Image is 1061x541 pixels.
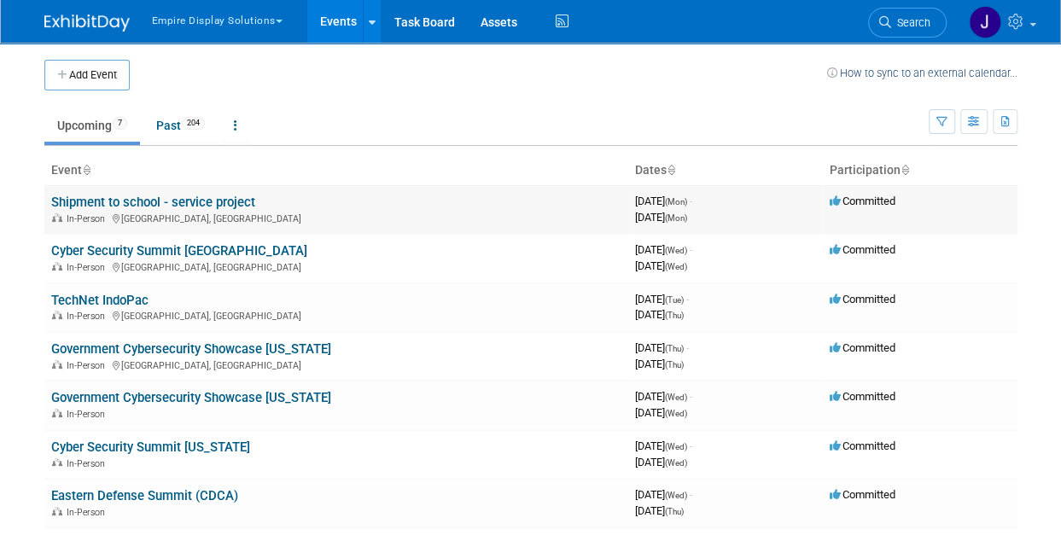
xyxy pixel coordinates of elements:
[635,390,692,403] span: [DATE]
[51,259,621,273] div: [GEOGRAPHIC_DATA], [GEOGRAPHIC_DATA]
[44,60,130,90] button: Add Event
[44,156,628,185] th: Event
[690,439,692,452] span: -
[830,243,895,256] span: Committed
[51,243,307,259] a: Cyber Security Summit [GEOGRAPHIC_DATA]
[665,213,687,223] span: (Mon)
[635,488,692,501] span: [DATE]
[113,117,127,130] span: 7
[51,293,149,308] a: TechNet IndoPac
[44,15,130,32] img: ExhibitDay
[635,259,687,272] span: [DATE]
[665,393,687,402] span: (Wed)
[51,390,331,405] a: Government Cybersecurity Showcase [US_STATE]
[52,507,62,515] img: In-Person Event
[665,458,687,468] span: (Wed)
[830,390,895,403] span: Committed
[182,117,205,130] span: 204
[830,293,895,305] span: Committed
[667,163,675,177] a: Sort by Start Date
[635,504,684,517] span: [DATE]
[67,409,110,420] span: In-Person
[665,197,687,207] span: (Mon)
[52,409,62,417] img: In-Person Event
[690,243,692,256] span: -
[51,211,621,224] div: [GEOGRAPHIC_DATA], [GEOGRAPHIC_DATA]
[51,488,238,503] a: Eastern Defense Summit (CDCA)
[665,491,687,500] span: (Wed)
[51,195,255,210] a: Shipment to school - service project
[665,262,687,271] span: (Wed)
[686,341,689,354] span: -
[690,488,692,501] span: -
[830,195,895,207] span: Committed
[665,360,684,369] span: (Thu)
[901,163,909,177] a: Sort by Participation Type
[635,195,692,207] span: [DATE]
[635,456,687,468] span: [DATE]
[686,293,689,305] span: -
[830,488,895,501] span: Committed
[52,458,62,467] img: In-Person Event
[635,358,684,370] span: [DATE]
[44,109,140,142] a: Upcoming7
[635,308,684,321] span: [DATE]
[51,341,331,357] a: Government Cybersecurity Showcase [US_STATE]
[635,406,687,419] span: [DATE]
[690,390,692,403] span: -
[52,311,62,319] img: In-Person Event
[628,156,823,185] th: Dates
[635,341,689,354] span: [DATE]
[67,458,110,469] span: In-Person
[823,156,1017,185] th: Participation
[51,439,250,455] a: Cyber Security Summit [US_STATE]
[891,16,930,29] span: Search
[635,211,687,224] span: [DATE]
[82,163,90,177] a: Sort by Event Name
[665,311,684,320] span: (Thu)
[635,243,692,256] span: [DATE]
[67,262,110,273] span: In-Person
[51,308,621,322] div: [GEOGRAPHIC_DATA], [GEOGRAPHIC_DATA]
[665,409,687,418] span: (Wed)
[67,507,110,518] span: In-Person
[969,6,1001,38] img: Jessica Luyster
[67,213,110,224] span: In-Person
[635,293,689,305] span: [DATE]
[67,360,110,371] span: In-Person
[665,246,687,255] span: (Wed)
[52,262,62,270] img: In-Person Event
[52,213,62,222] img: In-Person Event
[690,195,692,207] span: -
[665,507,684,516] span: (Thu)
[665,344,684,353] span: (Thu)
[665,442,687,451] span: (Wed)
[830,439,895,452] span: Committed
[52,360,62,369] img: In-Person Event
[665,295,684,305] span: (Tue)
[827,67,1017,79] a: How to sync to an external calendar...
[67,311,110,322] span: In-Person
[830,341,895,354] span: Committed
[635,439,692,452] span: [DATE]
[51,358,621,371] div: [GEOGRAPHIC_DATA], [GEOGRAPHIC_DATA]
[868,8,947,38] a: Search
[143,109,218,142] a: Past204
